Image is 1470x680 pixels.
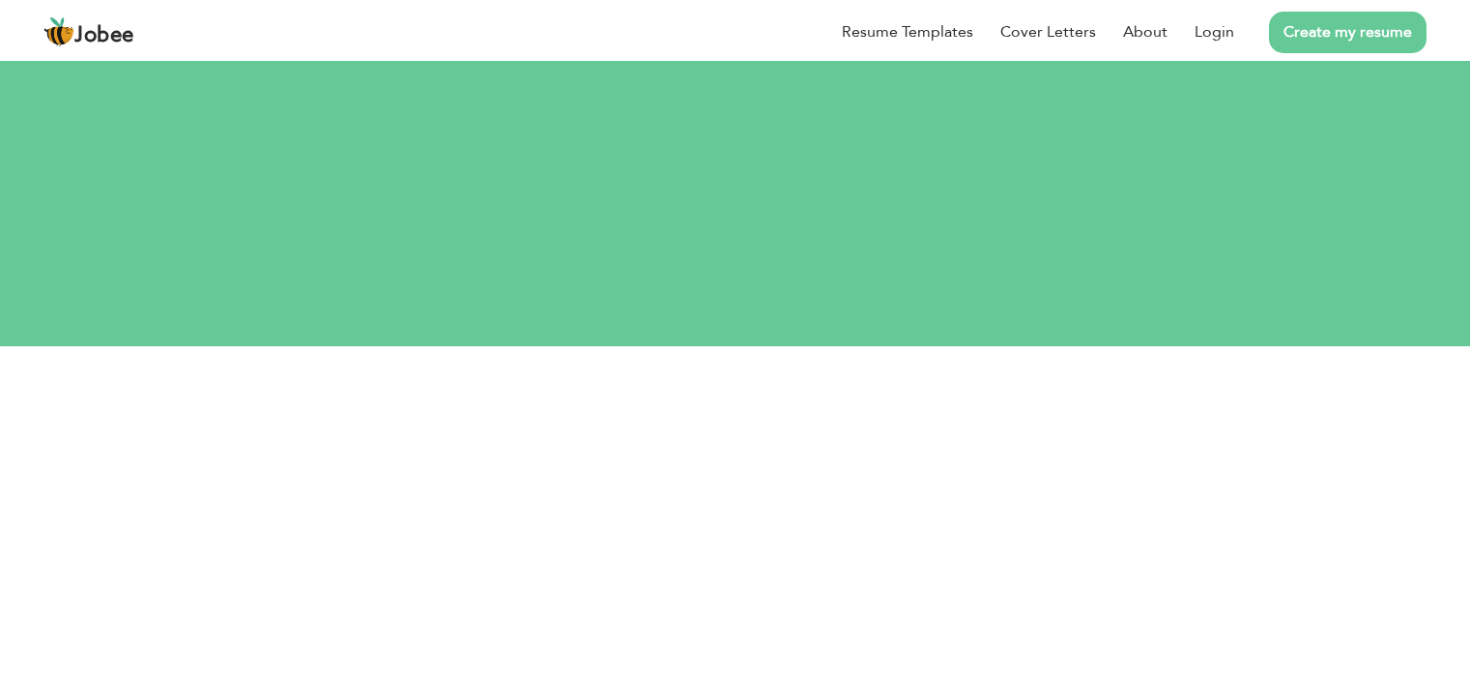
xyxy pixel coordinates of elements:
[1123,20,1167,44] a: About
[43,16,134,47] a: Jobee
[1269,12,1427,53] a: Create my resume
[1000,20,1096,44] a: Cover Letters
[1195,20,1234,44] a: Login
[43,16,74,47] img: jobee.io
[842,20,973,44] a: Resume Templates
[74,25,134,46] span: Jobee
